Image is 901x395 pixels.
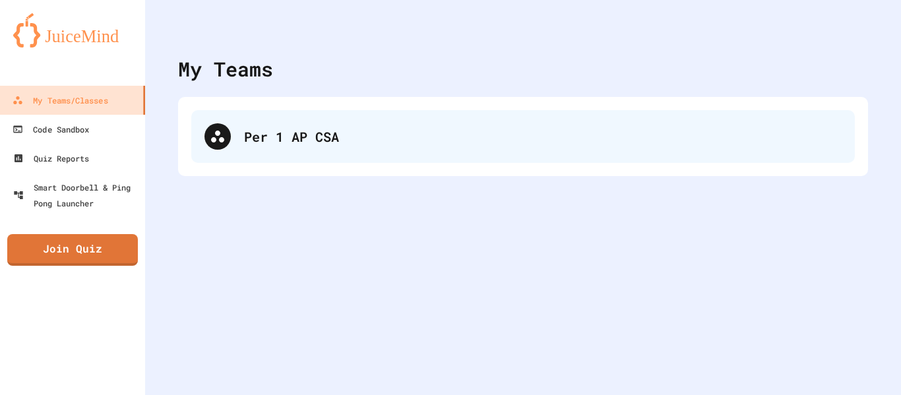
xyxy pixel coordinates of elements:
div: My Teams [178,54,273,84]
div: My Teams/Classes [13,92,108,108]
div: Per 1 AP CSA [244,127,842,146]
div: Per 1 AP CSA [191,110,855,163]
img: logo-orange.svg [13,13,132,47]
div: Smart Doorbell & Ping Pong Launcher [13,179,140,211]
div: Quiz Reports [13,150,89,166]
a: Join Quiz [7,234,138,266]
div: Code Sandbox [13,121,89,137]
